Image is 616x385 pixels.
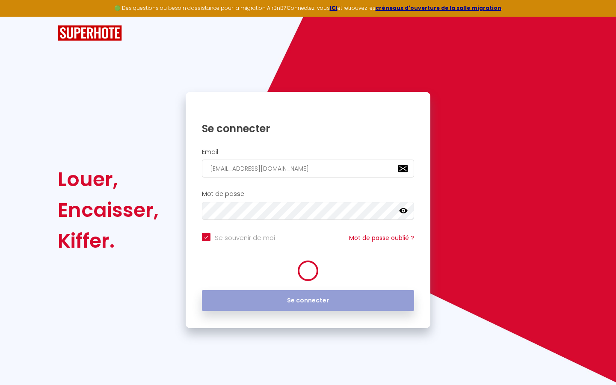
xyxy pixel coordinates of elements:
div: Encaisser, [58,195,159,225]
input: Ton Email [202,160,414,178]
h1: Se connecter [202,122,414,135]
h2: Mot de passe [202,190,414,198]
h2: Email [202,148,414,156]
div: Louer, [58,164,159,195]
button: Ouvrir le widget de chat LiveChat [7,3,33,29]
div: Kiffer. [58,225,159,256]
a: créneaux d'ouverture de la salle migration [376,4,501,12]
a: ICI [330,4,338,12]
a: Mot de passe oublié ? [349,234,414,242]
img: SuperHote logo [58,25,122,41]
button: Se connecter [202,290,414,311]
